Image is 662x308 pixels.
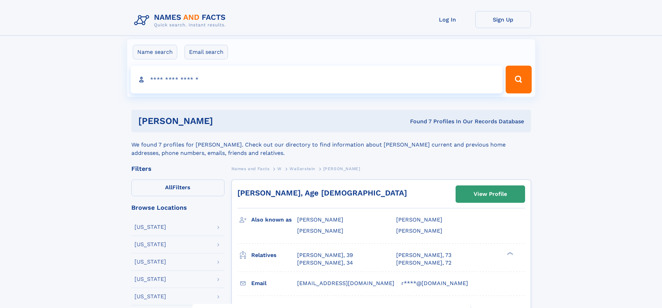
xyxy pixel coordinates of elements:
[396,251,451,259] a: [PERSON_NAME], 73
[474,186,507,202] div: View Profile
[251,214,297,226] h3: Also known as
[323,166,360,171] span: [PERSON_NAME]
[131,132,531,157] div: We found 7 profiles for [PERSON_NAME]. Check out our directory to find information about [PERSON_...
[289,166,315,171] span: Wallerstein
[134,224,166,230] div: [US_STATE]
[456,186,525,202] a: View Profile
[396,227,442,234] span: [PERSON_NAME]
[134,242,166,247] div: [US_STATE]
[134,259,166,265] div: [US_STATE]
[297,227,343,234] span: [PERSON_NAME]
[297,259,353,267] a: [PERSON_NAME], 34
[165,184,172,191] span: All
[131,180,224,196] label: Filters
[131,205,224,211] div: Browse Locations
[134,276,166,282] div: [US_STATE]
[396,259,451,267] a: [PERSON_NAME], 72
[138,117,312,125] h1: [PERSON_NAME]
[297,251,353,259] a: [PERSON_NAME], 39
[251,249,297,261] h3: Relatives
[131,11,231,30] img: Logo Names and Facts
[277,166,282,171] span: W
[297,216,343,223] span: [PERSON_NAME]
[420,11,475,28] a: Log In
[505,251,514,256] div: ❯
[506,66,531,93] button: Search Button
[297,280,394,286] span: [EMAIL_ADDRESS][DOMAIN_NAME]
[311,118,524,125] div: Found 7 Profiles In Our Records Database
[231,164,270,173] a: Names and Facts
[133,45,177,59] label: Name search
[277,164,282,173] a: W
[237,189,407,197] a: [PERSON_NAME], Age [DEMOGRAPHIC_DATA]
[185,45,228,59] label: Email search
[396,216,442,223] span: [PERSON_NAME]
[251,277,297,289] h3: Email
[134,294,166,299] div: [US_STATE]
[131,166,224,172] div: Filters
[475,11,531,28] a: Sign Up
[289,164,315,173] a: Wallerstein
[131,66,503,93] input: search input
